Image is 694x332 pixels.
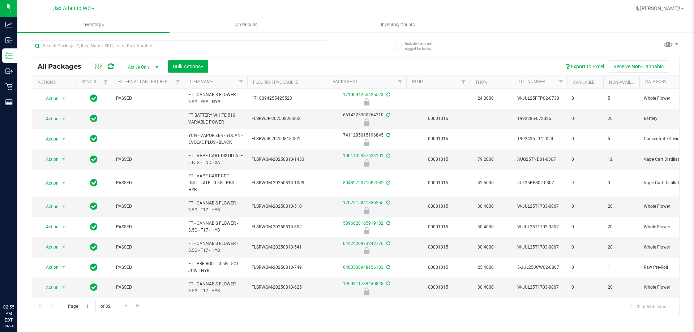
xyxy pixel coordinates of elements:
[385,241,390,246] span: Sync from Compliance System
[326,98,407,105] div: Locked due to Testing Failure
[428,285,448,290] a: 00001015
[173,64,204,69] span: Bulk Actions
[253,80,299,85] a: Flourish Package ID
[59,202,68,212] span: select
[573,80,595,85] a: Available
[519,79,545,84] a: Lot Number
[252,180,322,186] span: FLSRWGM-20250813-1009
[39,242,59,252] span: Action
[517,224,563,230] span: W-JUL25T1703-0807
[458,76,470,88] a: Filter
[116,156,180,163] span: PASSED
[333,79,357,84] a: Package ID
[517,284,563,291] span: W-JUL25T1703-0807
[62,301,116,312] span: Page of 32
[5,68,13,75] inline-svg: Outbound
[475,80,487,85] a: THC%
[560,60,609,73] button: Export to Excel
[59,283,68,293] span: select
[517,264,563,271] span: 5-JUL25JCW02-0807
[571,135,599,142] span: 0
[385,92,390,97] span: Sync from Compliance System
[188,200,243,214] span: FT - CANNABIS FLOWER - 3.5G - T17 - HYB
[100,76,112,88] a: Filter
[39,178,59,188] span: Action
[39,154,59,164] span: Action
[608,203,635,210] span: 20
[252,224,322,230] span: FLSRWGM-20250813-602
[412,79,423,84] a: PO ID
[428,204,448,209] a: 00001015
[235,76,247,88] a: Filter
[116,244,180,251] span: PASSED
[633,5,680,11] span: Hi, [PERSON_NAME]!
[571,284,599,291] span: 0
[571,156,599,163] span: 0
[609,80,641,85] a: Non-Available
[474,93,497,104] span: 24.3000
[39,202,59,212] span: Action
[59,94,68,104] span: select
[608,156,635,163] span: 12
[343,92,384,97] a: 1710094255425523
[428,224,448,229] a: 00001015
[326,247,407,254] div: Newly Received
[90,134,98,144] span: In Sync
[385,112,390,117] span: Sync from Compliance System
[608,135,635,142] span: 5
[385,180,390,185] span: Sync from Compliance System
[190,79,213,84] a: Item Name
[81,79,109,84] a: Sync Status
[385,153,390,158] span: Sync from Compliance System
[90,178,98,188] span: In Sync
[326,118,407,126] div: Newly Received
[252,135,322,142] span: FLSRWJR-20250818-001
[343,265,384,270] a: 6483500948156103
[83,301,96,312] input: 1
[252,115,322,122] span: FLSRWJR-20250820-002
[90,154,98,164] span: In Sync
[5,83,13,90] inline-svg: Retail
[571,180,599,186] span: 9
[39,262,59,272] span: Action
[474,282,497,293] span: 30.4000
[428,157,448,162] a: 00001015
[170,17,322,33] a: Lab Results
[571,203,599,210] span: 0
[428,136,448,141] a: 00001015
[517,180,563,186] span: JUL25PBS02-0807
[343,241,384,246] a: 0442420973242776
[172,76,184,88] a: Filter
[116,224,180,230] span: PASSED
[252,156,322,163] span: FLSRWGM-20250813-1433
[608,224,635,230] span: 20
[133,301,143,311] a: Go to the last page
[517,115,563,122] span: 1992285-072025
[90,242,98,252] span: In Sync
[474,242,497,253] span: 30.4000
[385,221,390,226] span: Sync from Compliance System
[116,180,180,186] span: PASSED
[517,156,563,163] span: AUG25TND01-0807
[53,5,91,12] span: Jax Atlantic WC
[394,76,406,88] a: Filter
[116,95,180,102] span: PASSED
[645,79,667,84] a: Category
[326,159,407,167] div: Newly Received
[3,304,14,323] p: 02:55 PM EDT
[90,222,98,232] span: In Sync
[571,95,599,102] span: 0
[474,201,497,212] span: 30.4000
[188,240,243,254] span: FT - CANNABIS FLOWER - 3.5G - T17 - HYB
[252,264,322,271] span: FLSRWGM-20250813-749
[90,113,98,124] span: In Sync
[5,36,13,44] inline-svg: Inbound
[326,207,407,214] div: Newly Received
[38,80,73,85] div: Actions
[188,152,243,166] span: FT - VAPE CART DISTILLATE - 0.5G - TND - SAT
[121,301,132,311] a: Go to the next page
[326,227,407,234] div: Newly Received
[188,173,243,194] span: FT - VAPE CART CDT DISTILLATE - 0.5G - PBS - HYB
[571,224,599,230] span: 0
[116,264,180,271] span: PASSED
